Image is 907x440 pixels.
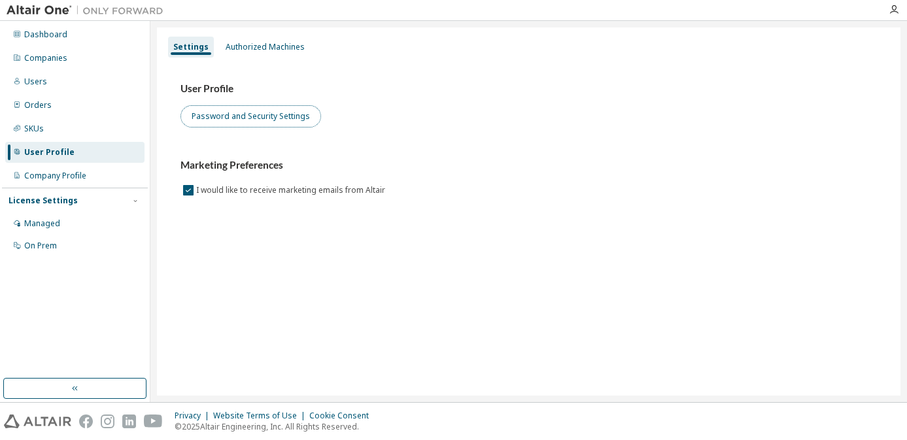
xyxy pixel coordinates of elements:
div: SKUs [24,124,44,134]
img: altair_logo.svg [4,415,71,428]
div: Dashboard [24,29,67,40]
h3: Marketing Preferences [180,159,877,172]
div: Settings [173,42,209,52]
div: Authorized Machines [226,42,305,52]
div: Managed [24,218,60,229]
h3: User Profile [180,82,877,95]
img: linkedin.svg [122,415,136,428]
div: Cookie Consent [309,411,377,421]
div: Companies [24,53,67,63]
div: Company Profile [24,171,86,181]
div: License Settings [9,195,78,206]
img: youtube.svg [144,415,163,428]
img: facebook.svg [79,415,93,428]
div: Orders [24,100,52,110]
label: I would like to receive marketing emails from Altair [196,182,388,198]
button: Password and Security Settings [180,105,321,127]
img: Altair One [7,4,170,17]
div: Users [24,76,47,87]
img: instagram.svg [101,415,114,428]
p: © 2025 Altair Engineering, Inc. All Rights Reserved. [175,421,377,432]
div: User Profile [24,147,75,158]
div: On Prem [24,241,57,251]
div: Privacy [175,411,213,421]
div: Website Terms of Use [213,411,309,421]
